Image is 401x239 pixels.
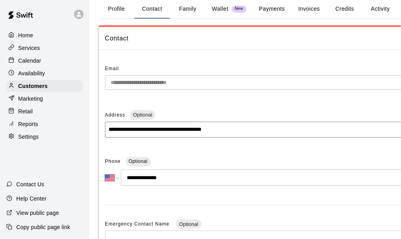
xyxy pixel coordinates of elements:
[18,120,38,128] p: Reports
[6,55,83,67] a: Calendar
[6,118,83,130] a: Reports
[16,223,70,231] p: Copy public page link
[6,67,83,79] a: Availability
[18,44,40,52] p: Services
[232,6,246,11] span: New
[18,82,48,90] p: Customers
[18,133,39,141] p: Settings
[18,107,33,115] p: Retail
[16,209,59,217] p: View public page
[212,5,229,13] p: Wallet
[6,29,83,41] a: Home
[105,155,121,168] span: Phone
[6,93,83,105] a: Marketing
[18,57,41,65] p: Calendar
[6,131,83,143] a: Settings
[16,195,46,203] p: Help Center
[130,112,155,118] span: Optional
[18,31,33,39] p: Home
[6,42,83,54] a: Services
[105,221,171,227] span: Emergency Contact Name
[105,112,125,118] span: Address
[16,180,44,188] p: Contact Us
[129,159,148,164] span: Optional
[176,221,201,227] span: Optional
[6,105,83,117] a: Retail
[6,80,83,92] a: Customers
[105,66,119,71] span: Email
[18,95,43,103] p: Marketing
[18,69,45,77] p: Availability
